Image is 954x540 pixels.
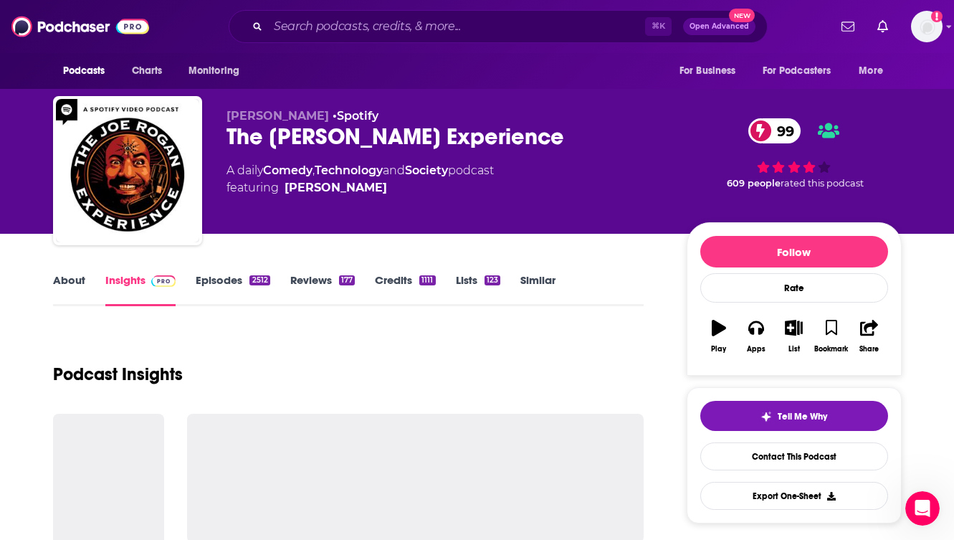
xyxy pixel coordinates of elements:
[850,311,887,362] button: Share
[337,109,378,123] a: Spotify
[290,273,355,306] a: Reviews177
[747,345,765,354] div: Apps
[700,482,888,510] button: Export One-Sheet
[700,273,888,303] div: Rate
[727,178,781,189] span: 609 people
[753,57,852,85] button: open menu
[105,273,176,306] a: InsightsPodchaser Pro
[520,273,555,306] a: Similar
[315,164,383,177] a: Technology
[263,164,313,177] a: Comedy
[189,61,239,81] span: Monitoring
[669,57,754,85] button: open menu
[711,345,726,354] div: Play
[859,61,883,81] span: More
[760,411,772,422] img: tell me why sparkle
[729,9,755,22] span: New
[339,275,355,285] div: 177
[911,11,943,42] span: Logged in as HughE
[178,57,258,85] button: open menu
[700,401,888,431] button: tell me why sparkleTell Me Why
[911,11,943,42] img: User Profile
[690,23,749,30] span: Open Advanced
[333,109,378,123] span: •
[775,311,812,362] button: List
[285,179,387,196] a: Joe Rogan
[683,18,755,35] button: Open AdvancedNew
[63,61,105,81] span: Podcasts
[836,14,860,39] a: Show notifications dropdown
[268,15,645,38] input: Search podcasts, credits, & more...
[375,273,435,306] a: Credits1111
[123,57,171,85] a: Charts
[905,491,940,526] iframe: Intercom live chat
[931,11,943,22] svg: Add a profile image
[196,273,269,306] a: Episodes2512
[645,17,672,36] span: ⌘ K
[763,61,831,81] span: For Podcasters
[859,345,879,354] div: Share
[700,442,888,470] a: Contact This Podcast
[456,273,500,306] a: Lists123
[53,273,85,306] a: About
[700,311,738,362] button: Play
[226,162,494,196] div: A daily podcast
[226,179,494,196] span: featuring
[679,61,736,81] span: For Business
[763,118,801,143] span: 99
[778,411,827,422] span: Tell Me Why
[132,61,163,81] span: Charts
[748,118,801,143] a: 99
[419,275,435,285] div: 1111
[911,11,943,42] button: Show profile menu
[813,311,850,362] button: Bookmark
[872,14,894,39] a: Show notifications dropdown
[229,10,768,43] div: Search podcasts, credits, & more...
[814,345,848,354] div: Bookmark
[249,275,269,285] div: 2512
[405,164,448,177] a: Society
[738,311,775,362] button: Apps
[53,57,124,85] button: open menu
[56,99,199,242] img: The Joe Rogan Experience
[788,345,800,354] div: List
[151,275,176,287] img: Podchaser Pro
[313,164,315,177] span: ,
[849,57,901,85] button: open menu
[781,178,864,189] span: rated this podcast
[53,364,183,385] h1: Podcast Insights
[700,236,888,267] button: Follow
[485,275,500,285] div: 123
[11,13,149,40] img: Podchaser - Follow, Share and Rate Podcasts
[383,164,405,177] span: and
[687,109,902,198] div: 99 609 peoplerated this podcast
[226,109,329,123] span: [PERSON_NAME]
